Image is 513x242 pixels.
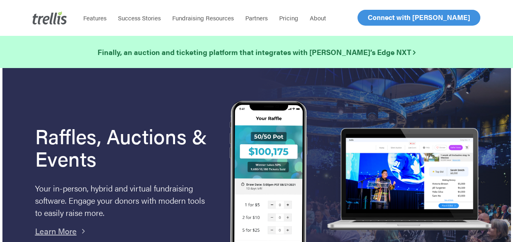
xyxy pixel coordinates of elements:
[358,10,480,26] a: Connect with [PERSON_NAME]
[245,13,268,22] span: Partners
[368,12,470,22] span: Connect with [PERSON_NAME]
[83,13,107,22] span: Features
[33,11,67,24] img: Trellis
[273,14,304,22] a: Pricing
[78,14,112,22] a: Features
[35,225,77,237] a: Learn More
[112,14,167,22] a: Success Stories
[324,128,494,231] img: rafflelaptop_mac_optim.png
[35,182,209,219] p: Your in-person, hybrid and virtual fundraising software. Engage your donors with modern tools to ...
[118,13,161,22] span: Success Stories
[304,14,332,22] a: About
[167,14,240,22] a: Fundraising Resources
[310,13,326,22] span: About
[98,47,415,57] strong: Finally, an auction and ticketing platform that integrates with [PERSON_NAME]’s Edge NXT
[240,14,273,22] a: Partners
[279,13,298,22] span: Pricing
[98,46,415,58] a: Finally, an auction and ticketing platform that integrates with [PERSON_NAME]’s Edge NXT
[35,125,209,169] h1: Raffles, Auctions & Events
[172,13,234,22] span: Fundraising Resources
